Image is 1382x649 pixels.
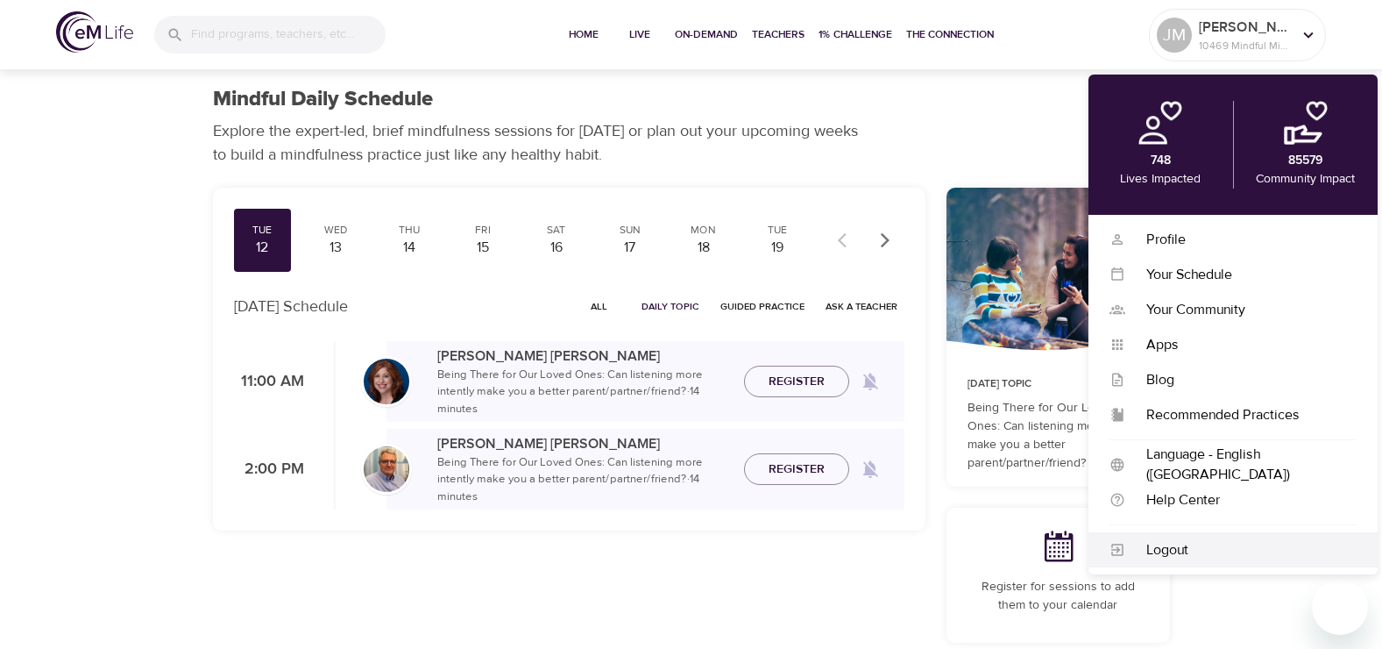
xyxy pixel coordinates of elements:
div: Apps [1125,335,1357,355]
div: Sat [535,223,578,238]
div: 14 [387,238,431,258]
p: [PERSON_NAME] [PERSON_NAME] [437,433,730,454]
span: Teachers [752,25,804,44]
button: Guided Practice [713,293,811,320]
div: Wed [314,223,358,238]
span: Remind me when a class goes live every Tuesday at 2:00 PM [849,448,891,490]
div: Help Center [1125,490,1357,510]
img: personal.png [1138,101,1182,145]
div: 13 [314,238,358,258]
p: 10469 Mindful Minutes [1199,38,1292,53]
div: Your Schedule [1125,265,1357,285]
button: Daily Topic [634,293,706,320]
span: Guided Practice [720,298,804,315]
span: Register [769,371,825,393]
img: community.png [1284,101,1328,145]
input: Find programs, teachers, etc... [191,16,386,53]
span: Ask a Teacher [826,298,897,315]
span: Remind me when a class goes live every Tuesday at 11:00 AM [849,360,891,403]
p: 11:00 AM [234,370,304,394]
p: Being There for Our Loved Ones: Can listening more intently make you a better parent/partner/frie... [437,367,730,418]
div: 19 [755,238,799,258]
div: Your Community [1125,300,1357,320]
p: 2:00 PM [234,458,304,481]
div: Fri [461,223,505,238]
iframe: Button to launch messaging window [1312,579,1368,635]
p: Register for sessions to add them to your calendar [967,578,1149,615]
h1: Mindful Daily Schedule [213,87,433,112]
div: 18 [682,238,726,258]
span: The Connection [906,25,994,44]
div: Recommended Practices [1125,405,1357,425]
button: Register [744,453,849,486]
span: 1% Challenge [819,25,892,44]
p: 748 [1151,152,1171,170]
button: All [571,293,627,320]
p: Community Impact [1256,170,1355,189]
p: Being There for Our Loved Ones: Can listening more intently make you a better parent/partner/friend? [967,399,1149,473]
div: 17 [608,238,652,258]
span: Live [619,25,661,44]
span: All [578,298,620,315]
p: [PERSON_NAME] [PERSON_NAME] [437,346,730,367]
div: 16 [535,238,578,258]
img: Roger%20Nolan%20Headshot.jpg [364,446,409,492]
div: Language - English ([GEOGRAPHIC_DATA]) [1125,445,1357,485]
span: Daily Topic [641,298,699,315]
div: Thu [387,223,431,238]
img: logo [56,11,133,53]
div: Blog [1125,370,1357,390]
img: Elaine_Smookler-min.jpg [364,359,409,404]
div: Mon [682,223,726,238]
span: On-Demand [675,25,738,44]
div: Sun [608,223,652,238]
button: Register [744,366,849,398]
div: Profile [1125,230,1357,250]
span: Register [769,459,825,481]
div: 12 [241,238,285,258]
div: Tue [241,223,285,238]
p: [DATE] Schedule [234,295,348,318]
button: Ask a Teacher [819,293,904,320]
p: [DATE] Topic [967,376,1149,392]
p: Explore the expert-led, brief mindfulness sessions for [DATE] or plan out your upcoming weeks to ... [213,119,870,167]
div: 15 [461,238,505,258]
div: Logout [1125,540,1357,560]
p: Being There for Our Loved Ones: Can listening more intently make you a better parent/partner/frie... [437,454,730,506]
p: Lives Impacted [1120,170,1201,189]
p: [PERSON_NAME] [1199,17,1292,38]
p: 85579 [1288,152,1322,170]
span: Home [563,25,605,44]
div: JM [1157,18,1192,53]
div: Tue [755,223,799,238]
